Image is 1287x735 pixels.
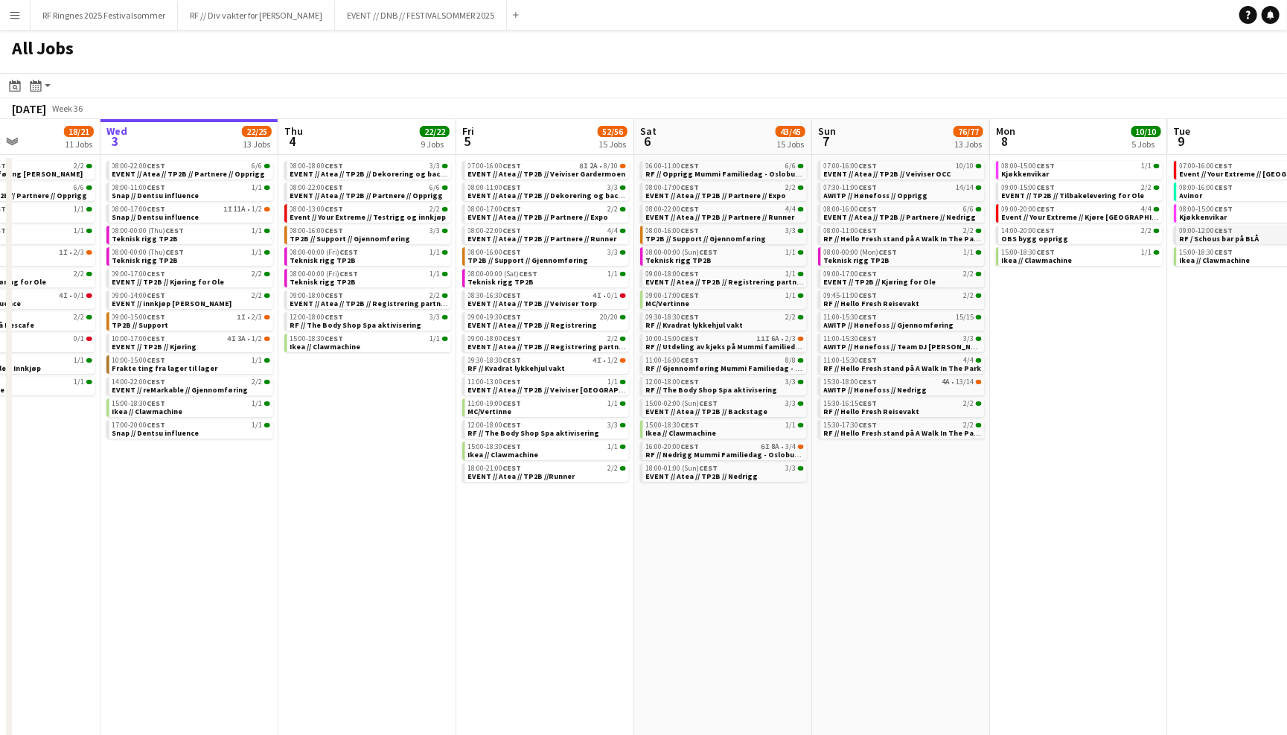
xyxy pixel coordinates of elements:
[112,249,185,256] span: 08:00-00:00 (Thu)
[468,247,626,264] a: 08:00-16:00CEST3/3TP2B // Support // Gjennomføring
[468,299,598,308] span: EVENT // Atea // TP2B // Veiviser Torp
[646,292,700,299] span: 09:00-17:00
[646,162,700,170] span: 06:00-11:00
[996,204,1163,226] div: 09:00-20:00CEST4/4Event // Your Extreme // Kjøre [GEOGRAPHIC_DATA]-[GEOGRAPHIC_DATA]
[430,184,441,191] span: 6/6
[503,204,522,214] span: CEST
[593,292,602,299] span: 4I
[608,249,619,256] span: 3/3
[1002,247,1160,264] a: 15:00-18:30CEST1/1Ikea // Clawmachine
[112,270,166,278] span: 09:00-17:00
[503,226,522,235] span: CEST
[112,299,232,308] span: EVENT // innkjøp Wilhelmsen
[468,204,626,221] a: 08:00-17:00CEST2/2EVENT // Atea // TP2B // Partnere // Expo
[284,290,451,312] div: 09:00-18:00CEST2/2EVENT // Atea // TP2B // Registrering partnere
[824,169,951,179] span: EVENT // Atea // TP2B // Veiviser OCC
[325,161,344,171] span: CEST
[964,249,974,256] span: 1/1
[818,226,985,247] div: 08:00-11:00CEST2/2RF // Hello Fresh stand på A Walk In The Park / Opprigg
[290,247,448,264] a: 08:00-00:00 (Fri)CEST1/1Teknisk rigg TP2B
[468,169,626,179] span: EVENT // Atea // TP2B // Veiviser Gardermoen
[468,277,534,287] span: Teknisk rigg TP2B
[646,269,804,286] a: 09:00-18:00CEST1/1EVENT // Atea // TP2B // Registrering partnere
[580,162,589,170] span: 8I
[430,162,441,170] span: 3/3
[106,226,273,247] div: 08:00-00:00 (Thu)CEST1/1Teknisk rigg TP2B
[646,249,718,256] span: 08:00-00:00 (Sun)
[284,182,451,204] div: 08:00-22:00CEST6/6EVENT // Atea // TP2B // Partnere // Opprigg
[468,212,609,222] span: EVENT // Atea // TP2B // Partnere // Expo
[646,226,804,243] a: 08:00-16:00CEST3/3TP2B // Support // Gjennomføring
[112,206,270,213] div: •
[646,169,808,179] span: RF // Opprigg Mummi Familiedag - Oslobukta
[290,277,357,287] span: Teknisk rigg TP2B
[112,277,225,287] span: EVENT // TP2B // Kjøring for Ole
[106,312,273,334] div: 09:00-15:00CEST1I•2/3TP2B // Support
[468,270,538,278] span: 08:00-00:00 (Sat)
[106,182,273,204] div: 08:00-11:00CEST1/1Snap // Dentsu influence
[503,182,522,192] span: CEST
[786,206,796,213] span: 4/4
[1180,206,1233,213] span: 08:00-15:00
[290,169,498,179] span: EVENT // Atea // TP2B // Dekorering og backstage oppsett
[786,184,796,191] span: 2/2
[824,204,982,221] a: 08:00-16:00CEST6/6EVENT // Atea // TP2B // Partnere // Nedrigg
[178,1,335,30] button: RF // Div vakter for [PERSON_NAME]
[859,226,878,235] span: CEST
[166,226,185,235] span: CEST
[74,206,85,213] span: 1/1
[430,206,441,213] span: 2/2
[824,249,898,256] span: 08:00-00:00 (Mon)
[824,206,878,213] span: 08:00-16:00
[106,269,273,290] div: 09:00-17:00CEST2/2EVENT // TP2B // Kjøring for Ole
[824,191,928,200] span: AWITP // Hønefoss // Opprigg
[468,161,626,178] a: 07:00-16:00CEST8I2A•8/10EVENT // Atea // TP2B // Veiviser Gardermoen
[147,161,166,171] span: CEST
[468,234,617,244] span: EVENT // Atea // TP2B // Partnere // Runner
[879,247,898,257] span: CEST
[60,249,68,256] span: 1I
[468,191,676,200] span: EVENT // Atea // TP2B // Dekorering og backstage oppsett
[640,161,807,182] div: 06:00-11:00CEST6/6RF // Opprigg Mummi Familiedag - Oslobukta
[646,234,767,244] span: TP2B // Support // Gjennomføring
[608,270,619,278] span: 1/1
[681,204,700,214] span: CEST
[112,269,270,286] a: 09:00-17:00CEST2/2EVENT // TP2B // Kjøring for Ole
[468,255,589,265] span: TP2B // Support // Gjennomføring
[147,182,166,192] span: CEST
[818,247,985,269] div: 08:00-00:00 (Mon)CEST1/1Teknisk rigg TP2B
[608,206,619,213] span: 2/2
[112,169,266,179] span: EVENT // Atea // TP2B // Partnere // Opprigg
[468,227,522,235] span: 08:00-22:00
[468,249,522,256] span: 08:00-16:00
[818,269,985,290] div: 09:00-17:00CEST2/2EVENT // TP2B // Kjøring for Ole
[1037,182,1056,192] span: CEST
[818,204,985,226] div: 08:00-16:00CEST6/6EVENT // Atea // TP2B // Partnere // Nedrigg
[957,184,974,191] span: 14/14
[325,204,344,214] span: CEST
[1002,169,1050,179] span: Kjøkkenvikar
[824,182,982,200] a: 07:30-11:00CEST14/14AWITP // Hønefoss // Opprigg
[74,249,85,256] span: 2/3
[112,227,185,235] span: 08:00-00:00 (Thu)
[290,212,447,222] span: Event // Your Extreme // Testrigg og innkjøp
[252,249,263,256] span: 1/1
[290,249,359,256] span: 08:00-00:00 (Fri)
[430,270,441,278] span: 1/1
[1142,249,1152,256] span: 1/1
[340,247,359,257] span: CEST
[284,204,451,226] div: 08:00-13:00CEST2/2Event // Your Extreme // Testrigg og innkjøp
[646,191,787,200] span: EVENT // Atea // TP2B // Partnere // Expo
[31,1,178,30] button: RF Ringnes 2025 Festivalsommer
[325,290,344,300] span: CEST
[290,299,453,308] span: EVENT // Atea // TP2B // Registrering partnere
[468,269,626,286] a: 08:00-00:00 (Sat)CEST1/1Teknisk rigg TP2B
[1142,184,1152,191] span: 2/2
[646,270,700,278] span: 09:00-18:00
[957,162,974,170] span: 10/10
[468,226,626,243] a: 08:00-22:00CEST4/4EVENT // Atea // TP2B // Partnere // Runner
[468,290,626,308] a: 08:30-16:30CEST4I•0/1EVENT // Atea // TP2B // Veiviser Torp
[964,206,974,213] span: 6/6
[824,161,982,178] a: 07:00-16:00CEST10/10EVENT // Atea // TP2B // Veiviser OCC
[1037,247,1056,257] span: CEST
